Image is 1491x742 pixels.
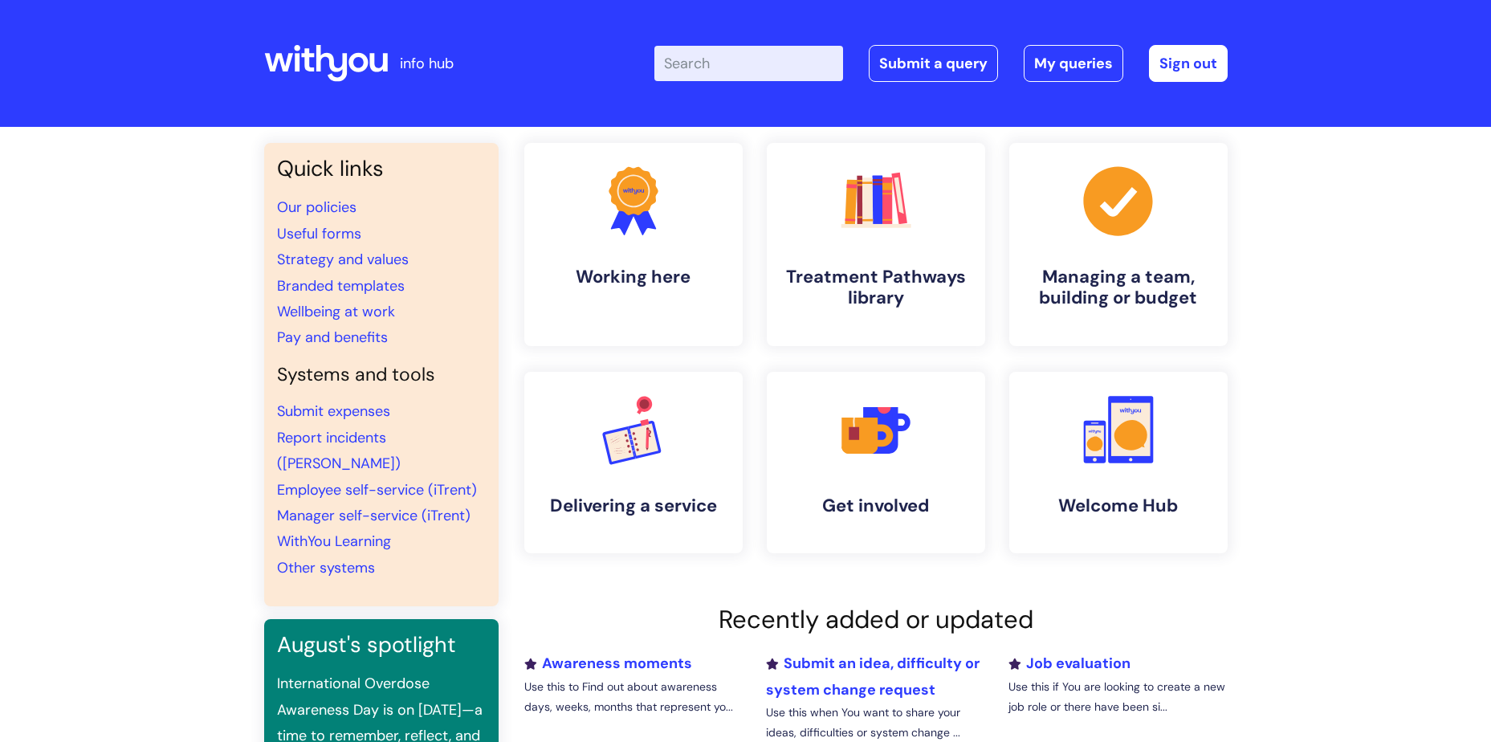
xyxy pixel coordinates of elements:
[654,46,843,81] input: Search
[277,532,391,551] a: WithYou Learning
[277,632,486,658] h3: August's spotlight
[277,250,409,269] a: Strategy and values
[524,677,743,717] p: Use this to Find out about awareness days, weeks, months that represent yo...
[766,654,980,699] a: Submit an idea, difficulty or system change request
[767,372,985,553] a: Get involved
[277,276,405,296] a: Branded templates
[767,143,985,346] a: Treatment Pathways library
[869,45,998,82] a: Submit a query
[524,654,692,673] a: Awareness moments
[524,143,743,346] a: Working here
[277,428,401,473] a: Report incidents ([PERSON_NAME])
[277,364,486,386] h4: Systems and tools
[277,558,375,577] a: Other systems
[277,156,486,181] h3: Quick links
[1022,267,1215,309] h4: Managing a team, building or budget
[277,402,390,421] a: Submit expenses
[1022,495,1215,516] h4: Welcome Hub
[277,302,395,321] a: Wellbeing at work
[524,605,1228,634] h2: Recently added or updated
[277,480,477,499] a: Employee self-service (iTrent)
[277,224,361,243] a: Useful forms
[1009,143,1228,346] a: Managing a team, building or budget
[1149,45,1228,82] a: Sign out
[1008,654,1130,673] a: Job evaluation
[654,45,1228,82] div: | -
[277,506,471,525] a: Manager self-service (iTrent)
[277,328,388,347] a: Pay and benefits
[780,267,972,309] h4: Treatment Pathways library
[277,198,356,217] a: Our policies
[1008,677,1227,717] p: Use this if You are looking to create a new job role or there have been si...
[1009,372,1228,553] a: Welcome Hub
[537,495,730,516] h4: Delivering a service
[400,51,454,76] p: info hub
[780,495,972,516] h4: Get involved
[1024,45,1123,82] a: My queries
[524,372,743,553] a: Delivering a service
[537,267,730,287] h4: Working here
